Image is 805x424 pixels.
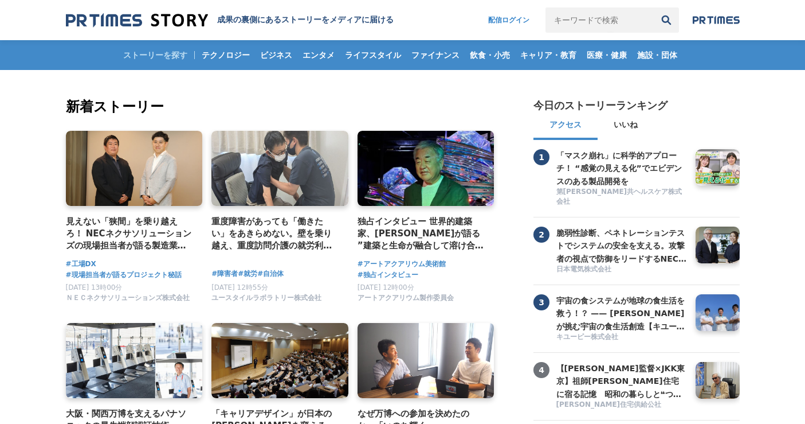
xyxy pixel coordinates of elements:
span: [PERSON_NAME]住宅供給公社 [556,400,662,410]
a: アートアクアリウム製作委員会 [358,297,454,305]
h2: 新着ストーリー [66,96,497,117]
a: 独占インタビュー 世界的建築家、[PERSON_NAME]が語る ”建築と生命が融合して溶け合うような世界” アートアクアリウム美術館 GINZA コラボレーション作品「金魚の石庭」 [358,215,485,252]
span: 飲食・小売 [465,50,515,60]
a: 日本電気株式会社 [556,264,687,275]
a: 医療・健康 [582,40,631,70]
span: キャリア・教育 [516,50,581,60]
a: ビジネス [256,40,297,70]
h3: 脆弱性診断、ペネトレーションテストでシステムの安全を支える。攻撃者の視点で防御をリードするNECの「リスクハンティングチーム」 [556,227,687,265]
a: 配信ログイン [477,7,541,33]
span: [DATE] 13時00分 [66,283,123,291]
a: 成果の裏側にあるストーリーをメディアに届ける 成果の裏側にあるストーリーをメディアに届ける [66,13,394,28]
a: 「マスク崩れ」に科学的アプローチ！ “感覚の見える化”でエビデンスのある製品開発を [556,149,687,186]
a: #アートアクアリウム美術館 [358,259,446,270]
h3: 【[PERSON_NAME]監督×JKK東京】祖師[PERSON_NAME]住宅に宿る記憶 昭和の暮らしと❝つながり❞が描く、これからの住まいのかたち [556,362,687,400]
span: 第[PERSON_NAME]共ヘルスケア株式会社 [556,187,687,207]
a: 飲食・小売 [465,40,515,70]
span: 日本電気株式会社 [556,264,611,274]
a: #就労 [238,269,257,279]
span: ユースタイルラボラトリー株式会社 [211,293,321,303]
span: テクノロジー [197,50,254,60]
a: #工場DX [66,259,96,270]
a: ファイナンス [407,40,464,70]
button: アクセス [533,112,598,140]
a: エンタメ [298,40,339,70]
a: 重度障害があっても「働きたい」をあきらめない。壁を乗り越え、重度訪問介護の就労利用を[PERSON_NAME][GEOGRAPHIC_DATA]で実現した経営者の挑戦。 [211,215,339,252]
img: 成果の裏側にあるストーリーをメディアに届ける [66,13,208,28]
span: 施設・団体 [633,50,682,60]
a: 施設・団体 [633,40,682,70]
span: 3 [533,294,549,310]
span: [DATE] 12時00分 [358,283,414,291]
a: [PERSON_NAME]住宅供給公社 [556,400,687,411]
span: 1 [533,149,549,165]
a: #自治体 [257,269,284,279]
span: ビジネス [256,50,297,60]
span: [DATE] 12時55分 [211,283,268,291]
span: 4 [533,362,549,378]
button: いいね [598,112,654,140]
span: 医療・健康 [582,50,631,60]
a: ＮＥＣネクサソリューションズ株式会社 [66,297,190,305]
h2: 今日のストーリーランキング [533,99,667,112]
a: 見えない「狭間」を乗り越えろ！ NECネクサソリューションズの現場担当者が語る製造業のDX成功の秘訣 [66,215,194,252]
a: 第[PERSON_NAME]共ヘルスケア株式会社 [556,187,687,208]
a: 宇宙の食システムが地球の食生活を救う！？ —— [PERSON_NAME]が挑む宇宙の食生活創造【キユーピー ミライ研究員】 [556,294,687,331]
span: ＮＥＣネクサソリューションズ株式会社 [66,293,190,303]
a: #独占インタビュー [358,270,418,281]
span: ファイナンス [407,50,464,60]
a: #現場担当者が語るプロジェクト秘話 [66,270,182,281]
input: キーワードで検索 [545,7,654,33]
a: キユーピー株式会社 [556,332,687,343]
a: 脆弱性診断、ペネトレーションテストでシステムの安全を支える。攻撃者の視点で防御をリードするNECの「リスクハンティングチーム」 [556,227,687,263]
span: エンタメ [298,50,339,60]
button: 検索 [654,7,679,33]
span: ライフスタイル [340,50,406,60]
a: ライフスタイル [340,40,406,70]
a: テクノロジー [197,40,254,70]
h3: 「マスク崩れ」に科学的アプローチ！ “感覚の見える化”でエビデンスのある製品開発を [556,149,687,188]
h3: 宇宙の食システムが地球の食生活を救う！？ —— [PERSON_NAME]が挑む宇宙の食生活創造【キユーピー ミライ研究員】 [556,294,687,333]
span: 2 [533,227,549,243]
span: キユーピー株式会社 [556,332,618,342]
span: アートアクアリウム製作委員会 [358,293,454,303]
img: prtimes [693,15,740,25]
a: キャリア・教育 [516,40,581,70]
h1: 成果の裏側にあるストーリーをメディアに届ける [217,15,394,25]
a: #障害者 [211,269,238,279]
a: 【[PERSON_NAME]監督×JKK東京】祖師[PERSON_NAME]住宅に宿る記憶 昭和の暮らしと❝つながり❞が描く、これからの住まいのかたち [556,362,687,399]
a: ユースタイルラボラトリー株式会社 [211,297,321,305]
